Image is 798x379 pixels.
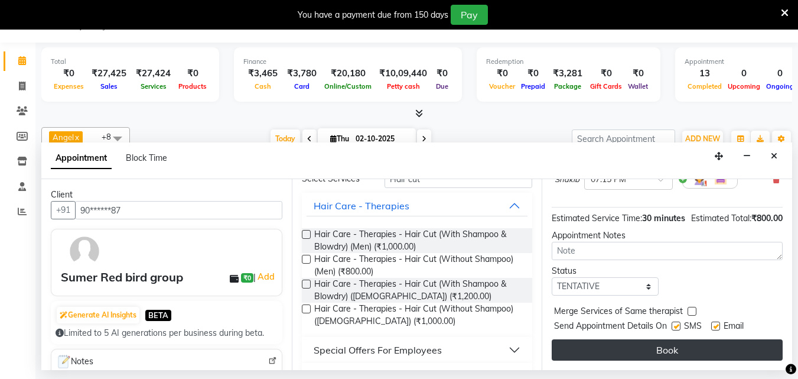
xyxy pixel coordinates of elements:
div: ₹0 [432,67,452,80]
span: Completed [685,82,725,90]
span: Sales [97,82,120,90]
div: 0 [725,67,763,80]
div: You have a payment due from 150 days [298,9,448,21]
span: ₹800.00 [751,213,783,223]
span: Petty cash [384,82,423,90]
span: Send Appointment Details On [554,320,667,335]
div: Limited to 5 AI generations per business during beta. [56,327,278,339]
span: Today [271,129,300,148]
span: ₹0 [241,273,253,283]
span: Products [175,82,210,90]
button: Hair Care - Therapies [307,195,528,216]
input: Search Appointment [572,129,675,148]
div: 0 [763,67,797,80]
input: 2025-10-02 [352,130,411,148]
span: Package [551,82,584,90]
div: ₹10,09,440 [374,67,432,80]
span: Notes [56,354,93,370]
input: Search by Name/Mobile/Email/Code [75,201,282,219]
span: Services [138,82,170,90]
span: Online/Custom [321,82,374,90]
span: Hair Care - Therapies - Hair Cut (With Shampoo & Blowdry) (Men) (₹1,000.00) [314,228,523,253]
span: Gift Cards [587,82,625,90]
span: SMS [684,320,702,335]
span: Shakib [555,174,579,186]
a: x [74,132,79,142]
div: ₹0 [51,67,87,80]
button: ADD NEW [682,131,723,147]
div: Sumer Red bird group [61,268,183,286]
div: Total [51,57,210,67]
span: Appointment [51,148,112,169]
input: Search by service name [385,170,532,188]
button: Special Offers For Employees [307,339,528,361]
span: 30 minutes [642,213,685,223]
img: Hairdresser.png [692,172,706,186]
span: ADD NEW [685,134,720,143]
span: Expenses [51,82,87,90]
div: ₹0 [175,67,210,80]
span: Upcoming [725,82,763,90]
button: Pay [451,5,488,25]
div: ₹0 [625,67,651,80]
button: Book [552,339,783,361]
div: Finance [243,57,452,67]
img: avatar [67,234,102,268]
span: Hair Care - Therapies - Hair Cut (With Shampoo & Blowdry) ([DEMOGRAPHIC_DATA]) (₹1,200.00) [314,278,523,303]
span: Card [291,82,312,90]
span: Ongoing [763,82,797,90]
span: Hair Care - Therapies - Hair Cut (Without Shampoo) (Men) (₹800.00) [314,253,523,278]
div: ₹0 [486,67,518,80]
div: ₹3,281 [548,67,587,80]
span: Email [724,320,744,335]
div: Client [51,189,282,201]
div: Special Offers For Employees [314,343,442,357]
button: Generate AI Insights [57,307,139,323]
span: Prepaid [518,82,548,90]
span: Estimated Service Time: [552,213,642,223]
div: Redemption [486,57,651,67]
span: BETA [145,310,171,321]
img: Interior.png [714,172,728,186]
span: Due [433,82,451,90]
div: Hair Care - Therapies [314,199,409,213]
div: Appointment Notes [552,229,783,242]
div: ₹20,180 [321,67,374,80]
span: Block Time [126,153,167,163]
div: ₹3,465 [243,67,282,80]
div: ₹0 [518,67,548,80]
div: Status [552,265,658,277]
button: Close [766,147,783,166]
button: +91 [51,201,76,219]
div: ₹27,424 [131,67,175,80]
span: | [253,270,276,284]
span: Wallet [625,82,651,90]
div: 13 [685,67,725,80]
span: Cash [252,82,274,90]
div: ₹27,425 [87,67,131,80]
span: Thu [327,134,352,143]
span: Hair Care - Therapies - Hair Cut (Without Shampoo) ([DEMOGRAPHIC_DATA]) (₹1,000.00) [314,303,523,328]
div: Select Services [293,173,376,185]
span: Voucher [486,82,518,90]
div: ₹0 [587,67,625,80]
div: ₹3,780 [282,67,321,80]
span: Angel [53,132,74,142]
span: Estimated Total: [691,213,751,223]
span: Merge Services of Same therapist [554,305,683,320]
a: Add [256,270,276,284]
span: +8 [102,132,120,141]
